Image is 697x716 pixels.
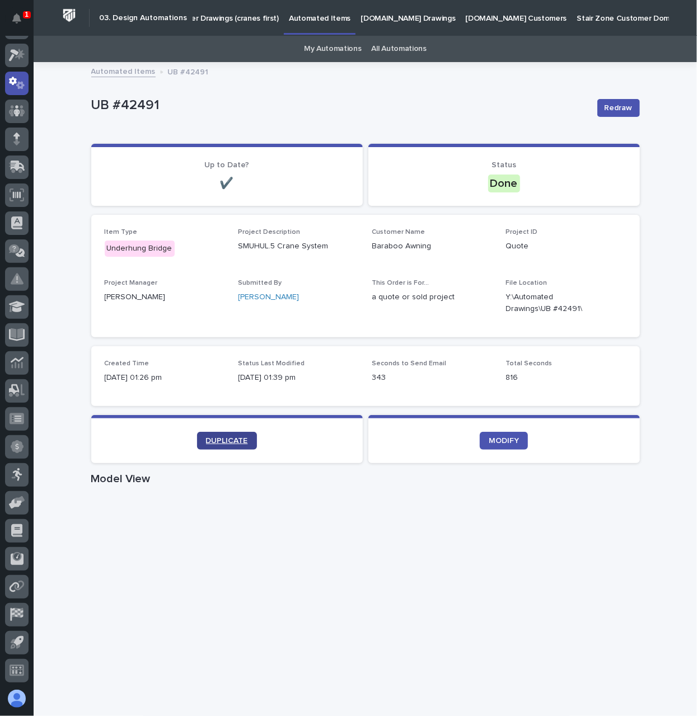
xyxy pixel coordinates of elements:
[105,280,158,286] span: Project Manager
[480,432,528,450] a: MODIFY
[99,13,187,23] h2: 03. Design Automations
[91,472,640,486] h1: Model View
[506,229,538,235] span: Project ID
[206,437,248,445] span: DUPLICATE
[489,437,519,445] span: MODIFY
[105,372,225,384] p: [DATE] 01:26 pm
[5,7,29,30] button: Notifications
[372,360,447,367] span: Seconds to Send Email
[5,687,29,710] button: users-avatar
[488,175,520,192] div: Done
[372,280,429,286] span: This Order is For...
[197,432,257,450] a: DUPLICATE
[372,36,427,62] a: All Automations
[506,372,626,384] p: 816
[506,291,600,315] : Y:\Automated Drawings\UB #42491\
[238,372,359,384] p: [DATE] 01:39 pm
[91,64,156,77] a: Automated Items
[105,177,349,190] p: ✔️
[492,161,516,169] span: Status
[91,97,588,114] p: UB #42491
[25,11,29,18] p: 1
[506,360,553,367] span: Total Seconds
[597,99,640,117] button: Redraw
[204,161,249,169] span: Up to Date?
[105,241,175,257] div: Underhung Bridge
[238,280,282,286] span: Submitted By
[372,229,425,235] span: Customer Name
[372,291,493,303] p: a quote or sold project
[238,229,301,235] span: Project Description
[605,102,633,114] span: Redraw
[506,241,626,252] p: Quote
[105,360,149,367] span: Created Time
[59,5,79,26] img: Workspace Logo
[105,291,225,303] p: [PERSON_NAME]
[372,372,493,384] p: 343
[105,229,138,235] span: Item Type
[506,280,548,286] span: File Location
[238,291,300,303] a: [PERSON_NAME]
[238,241,359,252] p: SMUHUL.5 Crane System
[304,36,362,62] a: My Automations
[238,360,305,367] span: Status Last Modified
[168,65,209,77] p: UB #42491
[372,241,493,252] p: Baraboo Awning
[14,13,29,31] div: Notifications1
